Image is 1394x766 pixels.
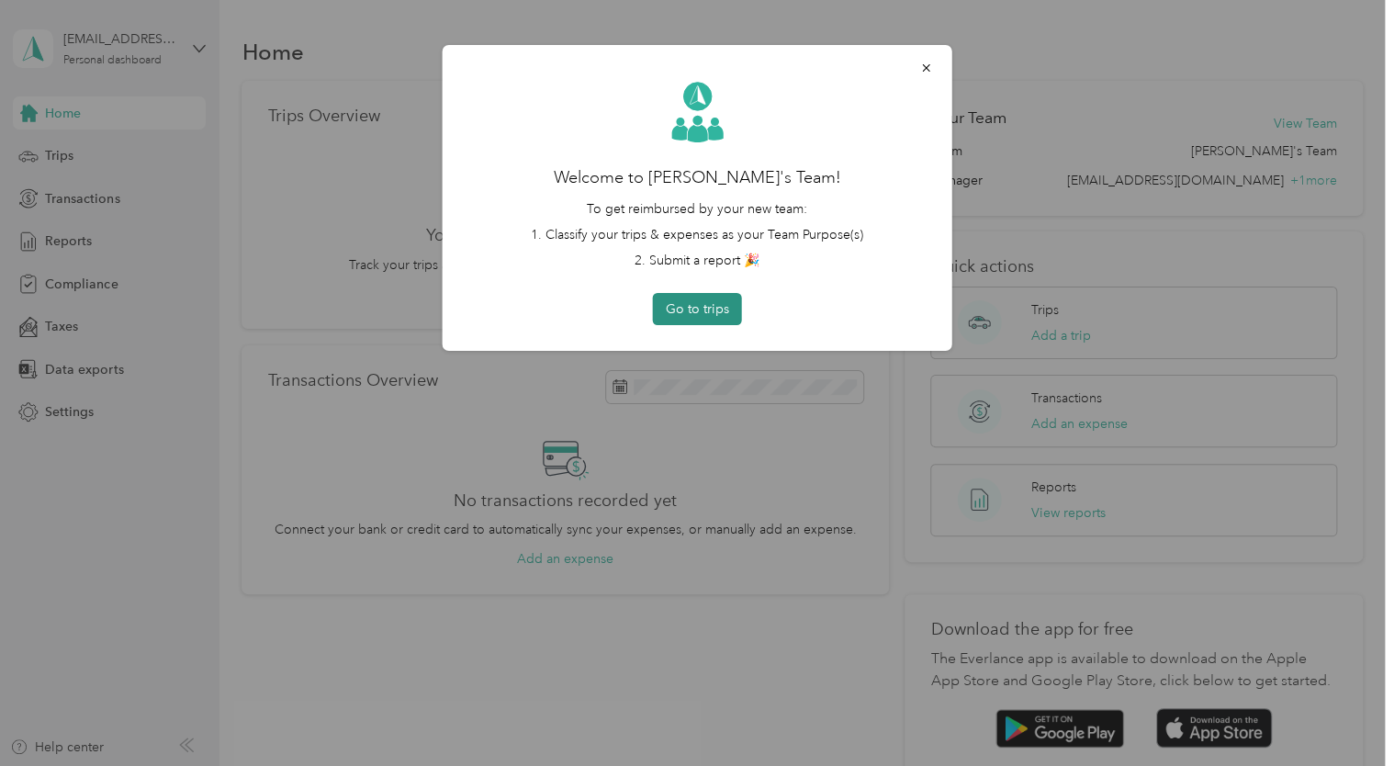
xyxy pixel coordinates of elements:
li: 2. Submit a report 🎉 [468,251,927,270]
button: Go to trips [653,293,742,325]
p: To get reimbursed by your new team: [468,199,927,219]
li: 1. Classify your trips & expenses as your Team Purpose(s) [468,225,927,244]
h2: Welcome to [PERSON_NAME]'s Team! [468,165,927,190]
iframe: Everlance-gr Chat Button Frame [1291,663,1394,766]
